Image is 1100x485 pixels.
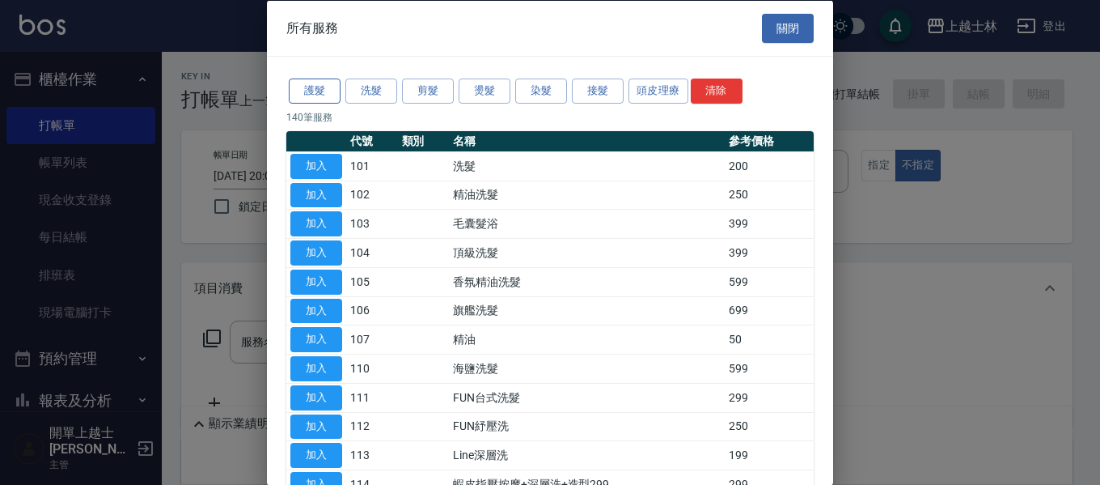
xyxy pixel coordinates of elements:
td: 旗艦洗髮 [449,296,725,325]
td: 250 [725,412,814,441]
td: 599 [725,267,814,296]
span: 所有服務 [286,19,338,36]
button: 關閉 [762,13,814,43]
button: 洗髮 [345,79,397,104]
td: 113 [346,440,398,470]
button: 加入 [290,153,342,178]
td: 699 [725,296,814,325]
button: 護髮 [289,79,341,104]
button: 染髮 [515,79,567,104]
button: 加入 [290,240,342,266]
td: FUN紓壓洗 [449,412,725,441]
button: 加入 [290,298,342,323]
td: 599 [725,354,814,383]
th: 名稱 [449,130,725,151]
td: Line深層洗 [449,440,725,470]
td: 毛囊髮浴 [449,209,725,238]
td: 101 [346,151,398,181]
th: 代號 [346,130,398,151]
td: 精油 [449,325,725,354]
button: 加入 [290,443,342,468]
td: 110 [346,354,398,383]
button: 加入 [290,211,342,236]
th: 類別 [398,130,450,151]
td: 精油洗髮 [449,181,725,210]
td: 111 [346,383,398,412]
td: 105 [346,267,398,296]
td: 102 [346,181,398,210]
button: 加入 [290,327,342,352]
button: 加入 [290,182,342,207]
td: 199 [725,440,814,470]
td: 洗髮 [449,151,725,181]
th: 參考價格 [725,130,814,151]
button: 接髮 [572,79,624,104]
button: 清除 [691,79,742,104]
td: 250 [725,181,814,210]
td: 299 [725,383,814,412]
button: 加入 [290,414,342,439]
button: 加入 [290,385,342,410]
td: 107 [346,325,398,354]
td: 112 [346,412,398,441]
td: 海鹽洗髮 [449,354,725,383]
button: 燙髮 [459,79,510,104]
td: FUN台式洗髮 [449,383,725,412]
td: 104 [346,238,398,267]
p: 140 筆服務 [286,109,814,124]
td: 103 [346,209,398,238]
td: 頂級洗髮 [449,238,725,267]
td: 香氛精油洗髮 [449,267,725,296]
button: 加入 [290,269,342,294]
td: 50 [725,325,814,354]
td: 399 [725,238,814,267]
button: 加入 [290,356,342,381]
button: 頭皮理療 [628,79,688,104]
td: 106 [346,296,398,325]
td: 200 [725,151,814,181]
td: 399 [725,209,814,238]
button: 剪髮 [402,79,454,104]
